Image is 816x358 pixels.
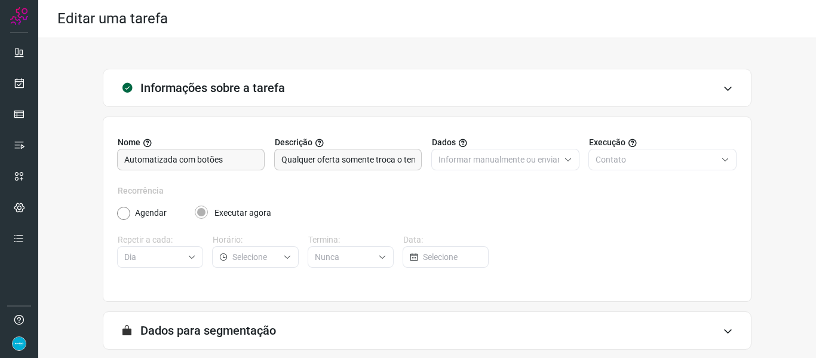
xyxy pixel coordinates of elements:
[438,149,559,170] input: Selecione o tipo de envio
[308,234,394,246] label: Termina:
[57,10,168,27] h2: Editar uma tarefa
[135,207,167,219] label: Agendar
[596,149,716,170] input: Selecione o tipo de envio
[140,81,285,95] h3: Informações sobre a tarefa
[140,323,276,338] h3: Dados para segmentação
[214,207,271,219] label: Executar agora
[213,234,298,246] label: Horário:
[315,247,373,267] input: Selecione
[118,185,737,197] label: Recorrência
[12,336,26,351] img: 86fc21c22a90fb4bae6cb495ded7e8f6.png
[423,247,481,267] input: Selecione
[124,149,257,170] input: Digite o nome para a sua tarefa.
[589,136,625,149] span: Execução
[281,149,415,170] input: Forneça uma breve descrição da sua tarefa.
[232,247,278,267] input: Selecione
[118,136,140,149] span: Nome
[124,247,183,267] input: Selecione
[403,234,489,246] label: Data:
[432,136,456,149] span: Dados
[275,136,312,149] span: Descrição
[10,7,28,25] img: Logo
[118,234,203,246] label: Repetir a cada:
